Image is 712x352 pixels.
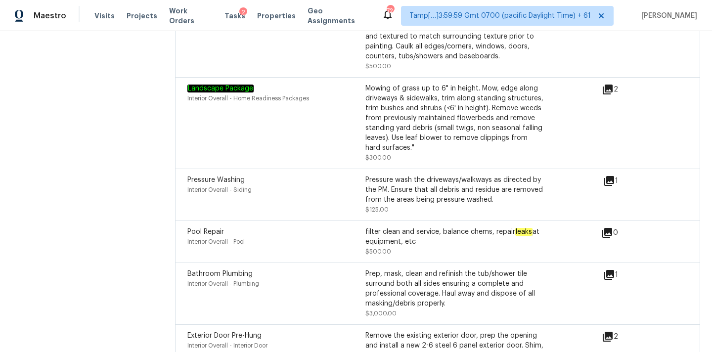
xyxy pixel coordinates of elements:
span: $125.00 [365,207,389,213]
div: 724 [387,6,394,16]
span: Properties [257,11,296,21]
span: Work Orders [169,6,213,26]
span: $300.00 [365,155,391,161]
div: 2 [239,7,247,17]
span: Interior Overall - Pool [187,239,245,245]
span: Tamp[…]3:59:59 Gmt 0700 (pacific Daylight Time) + 61 [409,11,591,21]
span: $3,000.00 [365,310,397,316]
div: Pressure wash the driveways/walkways as directed by the PM. Ensure that all debris and residue ar... [365,175,543,205]
div: 0 [601,227,650,239]
div: filter clean and service, balance chems, repair at equipment, etc [365,227,543,247]
div: 2 [602,84,650,95]
span: Geo Assignments [308,6,370,26]
span: $500.00 [365,249,391,255]
span: Projects [127,11,157,21]
div: Prep, mask, clean and refinish the tub/shower tile surround both all sides ensuring a complete an... [365,269,543,308]
div: 1 [603,175,650,187]
span: Interior Overall - Interior Door [187,343,267,349]
span: Visits [94,11,115,21]
span: Tasks [224,12,245,19]
span: Exterior Door Pre-Hung [187,332,262,339]
span: Interior Overall - Siding [187,187,252,193]
div: 1 [603,269,650,281]
span: [PERSON_NAME] [637,11,697,21]
span: Interior Overall - Plumbing [187,281,259,287]
span: $500.00 [365,63,391,69]
span: Maestro [34,11,66,21]
div: 2 [602,331,650,343]
span: Bathroom Plumbing [187,270,253,277]
div: Mowing of grass up to 6" in height. Mow, edge along driveways & sidewalks, trim along standing st... [365,84,543,153]
span: Pressure Washing [187,176,245,183]
span: Pool Repair [187,228,224,235]
em: Landscape Package [187,85,254,92]
em: leaks [515,228,533,236]
span: Interior Overall - Home Readiness Packages [187,95,309,101]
